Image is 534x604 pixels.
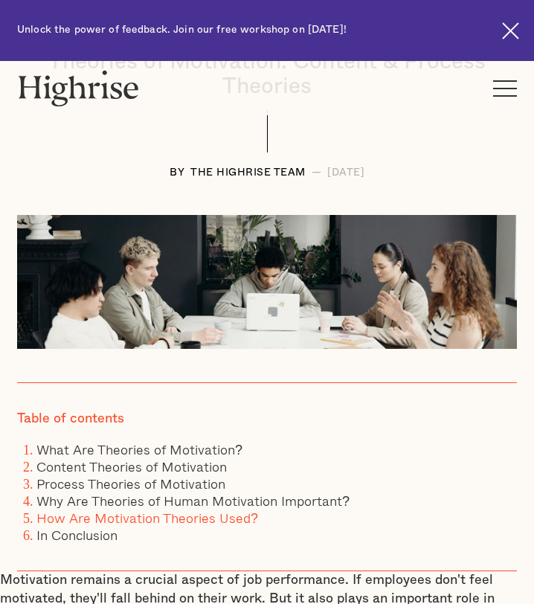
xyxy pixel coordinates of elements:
[36,456,227,477] a: Content Theories of Motivation
[502,22,519,39] img: Cross icon
[17,411,124,427] div: Table of contents
[312,167,322,179] div: —
[327,167,364,179] div: [DATE]
[170,167,184,179] div: BY
[36,473,225,494] a: Process Theories of Motivation
[17,70,140,106] img: Highrise logo
[190,167,306,179] div: The Highrise Team
[36,490,350,511] a: Why Are Theories of Human Motivation Important?
[17,215,517,349] img: Executives sitting in a meeting room.
[36,524,118,545] a: In Conclusion
[36,507,258,528] a: How Are Motivation Theories Used?
[36,439,242,460] a: What Are Theories of Motivation?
